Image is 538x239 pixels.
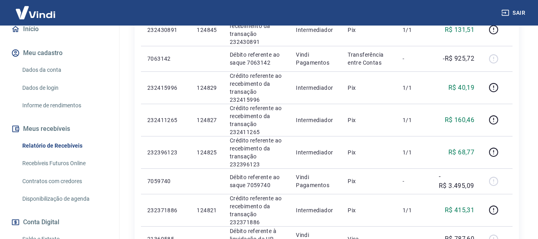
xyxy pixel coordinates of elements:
[197,116,217,124] p: 124827
[147,116,184,124] p: 232411265
[147,55,184,63] p: 7063142
[19,138,110,154] a: Relatório de Recebíveis
[348,206,390,214] p: Pix
[230,194,283,226] p: Crédito referente ao recebimento da transação 232371886
[19,97,110,114] a: Informe de rendimentos
[147,148,184,156] p: 232396123
[230,173,283,189] p: Débito referente ao saque 7059740
[19,173,110,190] a: Contratos com credores
[296,84,335,92] p: Intermediador
[19,62,110,78] a: Dados da conta
[10,44,110,62] button: Meu cadastro
[296,206,335,214] p: Intermediador
[403,26,426,34] p: 1/1
[348,26,390,34] p: Pix
[19,191,110,207] a: Disponibilização de agenda
[443,54,474,63] p: -R$ 925,72
[348,84,390,92] p: Pix
[10,0,61,25] img: Vindi
[348,51,390,67] p: Transferência entre Contas
[403,177,426,185] p: -
[348,177,390,185] p: Pix
[439,172,474,191] p: -R$ 3.495,09
[230,136,283,168] p: Crédito referente ao recebimento da transação 232396123
[10,120,110,138] button: Meus recebíveis
[147,26,184,34] p: 232430891
[296,173,335,189] p: Vindi Pagamentos
[296,51,335,67] p: Vindi Pagamentos
[448,148,474,157] p: R$ 68,77
[445,25,475,35] p: R$ 131,51
[296,116,335,124] p: Intermediador
[19,80,110,96] a: Dados de login
[500,6,528,20] button: Sair
[230,51,283,67] p: Débito referente ao saque 7063142
[197,148,217,156] p: 124825
[445,205,475,215] p: R$ 415,31
[403,84,426,92] p: 1/1
[403,206,426,214] p: 1/1
[230,104,283,136] p: Crédito referente ao recebimento da transação 232411265
[403,55,426,63] p: -
[197,26,217,34] p: 124845
[10,213,110,231] button: Conta Digital
[147,206,184,214] p: 232371886
[448,83,474,93] p: R$ 40,19
[348,116,390,124] p: Pix
[10,20,110,38] a: Início
[296,148,335,156] p: Intermediador
[403,116,426,124] p: 1/1
[197,84,217,92] p: 124829
[445,115,475,125] p: R$ 160,46
[147,84,184,92] p: 232415996
[296,26,335,34] p: Intermediador
[348,148,390,156] p: Pix
[197,206,217,214] p: 124821
[147,177,184,185] p: 7059740
[230,14,283,46] p: Crédito referente ao recebimento da transação 232430891
[19,155,110,172] a: Recebíveis Futuros Online
[403,148,426,156] p: 1/1
[230,72,283,104] p: Crédito referente ao recebimento da transação 232415996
